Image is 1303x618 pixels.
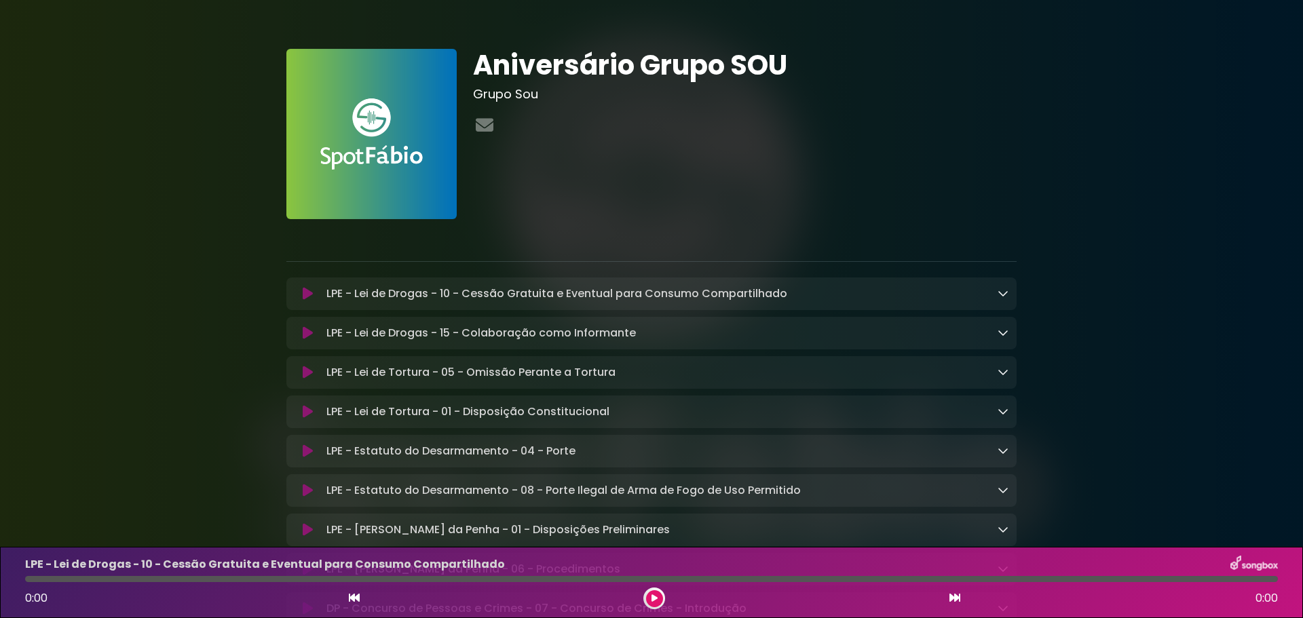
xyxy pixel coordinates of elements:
h3: Grupo Sou [473,87,1017,102]
h1: Aniversário Grupo SOU [473,49,1017,81]
span: 0:00 [25,590,48,606]
p: LPE - Lei de Drogas - 15 - Colaboração como Informante [326,325,636,341]
p: LPE - Estatuto do Desarmamento - 04 - Porte [326,443,575,459]
p: LPE - Lei de Drogas - 10 - Cessão Gratuita e Eventual para Consumo Compartilhado [326,286,787,302]
p: LPE - Estatuto do Desarmamento - 08 - Porte Ilegal de Arma de Fogo de Uso Permitido [326,482,801,499]
img: songbox-logo-white.png [1230,556,1278,573]
p: LPE - Lei de Drogas - 10 - Cessão Gratuita e Eventual para Consumo Compartilhado [25,556,505,573]
p: LPE - Lei de Tortura - 05 - Omissão Perante a Tortura [326,364,616,381]
p: LPE - [PERSON_NAME] da Penha - 01 - Disposições Preliminares [326,522,670,538]
img: FAnVhLgaRSStWruMDZa6 [286,49,457,219]
p: LPE - Lei de Tortura - 01 - Disposição Constitucional [326,404,609,420]
span: 0:00 [1255,590,1278,606]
